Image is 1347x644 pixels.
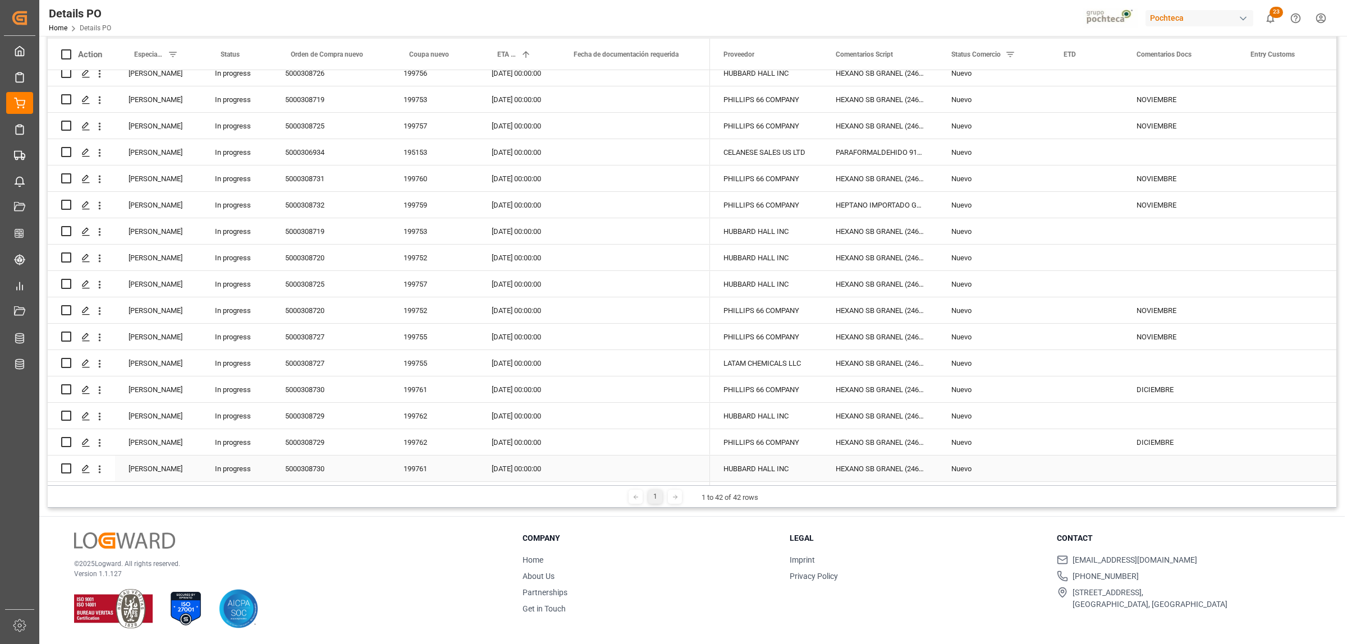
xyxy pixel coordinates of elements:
div: Press SPACE to select this row. [48,113,710,139]
div: PHILLIPS 66 COMPANY [710,429,822,455]
div: In progress [201,165,272,191]
span: [PHONE_NUMBER] [1073,571,1139,582]
div: [PERSON_NAME] [115,192,201,218]
a: Get in Touch [523,604,566,613]
div: [DATE] 00:00:00 [478,350,555,376]
div: [PERSON_NAME] [115,139,201,165]
span: Status [221,50,240,58]
div: [DATE] 00:00:00 [478,429,555,455]
div: 5000308729 [272,403,390,429]
div: HEXANO SB GRANEL (24608) [822,218,938,244]
div: In progress [201,245,272,270]
div: [DATE] 00:00:00 [478,165,555,191]
div: 5000306934 [272,139,390,165]
div: PHILLIPS 66 COMPANY [710,192,822,218]
div: Press SPACE to select this row. [48,86,710,113]
button: Pochteca [1146,7,1258,29]
div: 199756 [390,60,478,86]
div: Nuevo [951,351,1037,376]
div: [DATE] 00:00:00 [478,86,555,112]
div: [PERSON_NAME] [115,113,201,139]
div: 5000308730 [272,456,390,481]
div: [PERSON_NAME] [115,376,201,402]
div: In progress [201,350,272,376]
div: HEXANO SB GRANEL (24608) [822,403,938,429]
span: [STREET_ADDRESS], [GEOGRAPHIC_DATA], [GEOGRAPHIC_DATA] [1073,587,1227,610]
div: In progress [201,403,272,429]
div: [PERSON_NAME] [115,456,201,481]
div: Press SPACE to select this row. [48,324,710,350]
div: 5000308725 [272,113,390,139]
div: 199760 [390,165,478,191]
div: Nuevo [951,245,1037,271]
span: Orden de Compra nuevo [291,50,363,58]
div: 199755 [390,324,478,349]
div: In progress [201,376,272,402]
div: 199761 [390,376,478,402]
div: Nuevo [951,219,1037,245]
a: Partnerships [523,588,567,597]
span: Especialista Logístico [134,50,163,58]
div: Press SPACE to select this row. [48,60,710,86]
div: [PERSON_NAME] [115,350,201,376]
a: Imprint [790,555,815,564]
div: Press SPACE to select this row. [48,218,710,245]
div: NOVIEMBRE [1123,86,1237,112]
div: 199762 [390,429,478,455]
div: 5000308730 [272,376,390,402]
div: Nuevo [951,166,1037,192]
div: [DATE] 00:00:00 [478,245,555,270]
div: [PERSON_NAME] [115,218,201,244]
div: Details PO [49,5,111,22]
div: HEXANO SB GRANEL (24608) [822,456,938,481]
div: NOVIEMBRE [1123,192,1237,218]
div: 5000308731 [272,165,390,191]
div: HUBBARD HALL INC [710,456,822,481]
div: HEXANO SB GRANEL (24608) [822,376,938,402]
div: DICIEMBRE [1123,376,1237,402]
h3: Company [523,532,776,544]
div: Press SPACE to select this row. [48,376,710,403]
div: [PERSON_NAME] [115,403,201,429]
div: HUBBARD HALL INC [710,218,822,244]
div: HEXANO SB GRANEL (24608) [822,245,938,270]
div: HEPTANO IMPORTADO GR (44424) [822,192,938,218]
button: show 23 new notifications [1258,6,1283,31]
div: [DATE] 00:00:00 [478,456,555,481]
div: HUBBARD HALL INC [710,245,822,270]
div: 199762 [390,403,478,429]
span: [EMAIL_ADDRESS][DOMAIN_NAME] [1073,554,1197,566]
div: 5000308729 [272,429,390,455]
div: [DATE] 00:00:00 [478,297,555,323]
img: ISO 27001 Certification [166,589,205,628]
div: Press SPACE to select this row. [48,350,710,376]
div: HEXANO SB GRANEL (24608) [822,297,938,323]
div: Pochteca [1146,10,1253,26]
div: Nuevo [951,192,1037,218]
img: ISO 9001 & ISO 14001 Certification [74,589,153,628]
span: Status Comercio [951,50,1001,58]
div: PHILLIPS 66 COMPANY [710,165,822,191]
div: Press SPACE to select this row. [48,245,710,271]
div: Press SPACE to select this row. [48,429,710,456]
span: Comentarios Script [836,50,893,58]
div: Nuevo [951,298,1037,324]
div: 199755 [390,350,478,376]
div: [DATE] 00:00:00 [478,324,555,349]
div: Press SPACE to select this row. [48,456,710,482]
div: Press SPACE to select this row. [48,192,710,218]
div: [PERSON_NAME] [115,271,201,297]
a: Privacy Policy [790,572,838,581]
div: 5000308720 [272,245,390,270]
div: Press SPACE to select this row. [48,139,710,165]
div: HEXANO SB GRANEL (24608) [822,324,938,349]
img: Logward Logo [74,532,175,549]
div: In progress [201,86,272,112]
div: [PERSON_NAME] [115,165,201,191]
div: In progress [201,297,272,323]
div: HUBBARD HALL INC [710,60,822,86]
div: 199752 [390,297,478,323]
h3: Contact [1057,532,1310,544]
div: Nuevo [951,377,1037,403]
